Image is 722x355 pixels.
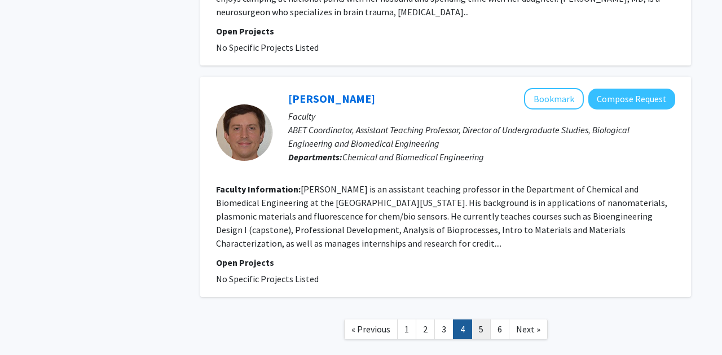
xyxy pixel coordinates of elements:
a: [PERSON_NAME] [288,91,375,106]
fg-read-more: [PERSON_NAME] is an assistant teaching professor in the Department of Chemical and Biomedical Eng... [216,183,667,249]
b: Departments: [288,151,342,163]
p: Open Projects [216,24,675,38]
p: Faculty [288,109,675,123]
iframe: Chat [8,304,48,347]
nav: Page navigation [200,308,691,354]
a: 1 [397,319,416,339]
a: 5 [472,319,491,339]
span: Chemical and Biomedical Engineering [342,151,484,163]
span: No Specific Projects Listed [216,273,319,284]
span: No Specific Projects Listed [216,42,319,53]
a: 3 [434,319,454,339]
button: Add Charles Darr to Bookmarks [524,88,584,109]
a: Previous [344,319,398,339]
p: Open Projects [216,256,675,269]
a: 4 [453,319,472,339]
a: 6 [490,319,509,339]
button: Compose Request to Charles Darr [588,89,675,109]
b: Faculty Information: [216,183,301,195]
span: Next » [516,323,540,335]
a: 2 [416,319,435,339]
p: ABET Coordinator, Assistant Teaching Professor, Director of Undergraduate Studies, Biological Eng... [288,123,675,150]
a: Next [509,319,548,339]
span: « Previous [351,323,390,335]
